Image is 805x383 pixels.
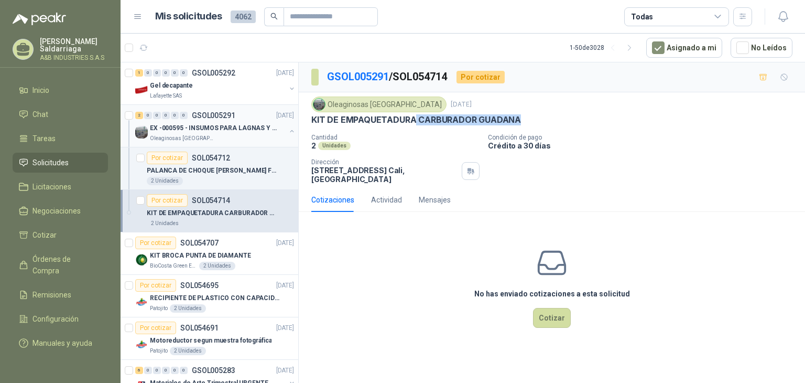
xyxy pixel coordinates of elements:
[180,69,188,77] div: 0
[135,279,176,292] div: Por cotizar
[180,112,188,119] div: 0
[13,13,66,25] img: Logo peakr
[32,133,56,144] span: Tareas
[147,166,277,176] p: PALANCA DE CHOQUE [PERSON_NAME] FS 280
[135,367,143,374] div: 6
[311,158,458,166] p: Dirección
[144,367,152,374] div: 0
[646,38,722,58] button: Asignado a mi
[150,336,271,346] p: Motoreductor segun muestra fotográfica
[135,67,296,100] a: 1 0 0 0 0 0 GSOL005292[DATE] Company LogoGel decapanteLafayette SAS
[162,69,170,77] div: 0
[32,205,81,217] span: Negociaciones
[180,239,219,247] p: SOL054707
[150,262,197,270] p: BioCosta Green Energy S.A.S
[13,333,108,353] a: Manuales y ayuda
[135,112,143,119] div: 2
[192,69,235,77] p: GSOL005292
[570,39,638,56] div: 1 - 50 de 3028
[192,197,230,204] p: SOL054714
[371,194,402,206] div: Actividad
[150,81,192,91] p: Gel decapante
[135,296,148,308] img: Company Logo
[162,367,170,374] div: 0
[32,84,49,96] span: Inicio
[180,324,219,332] p: SOL054691
[533,308,571,328] button: Cotizar
[32,109,48,120] span: Chat
[121,190,298,232] a: Por cotizarSOL054714KIT DE EMPAQUETADURA CARBURADOR GUADANA2 Unidades
[276,238,294,248] p: [DATE]
[199,262,235,270] div: 2 Unidades
[170,347,206,355] div: 2 Unidades
[135,69,143,77] div: 1
[731,38,792,58] button: No Leídos
[171,112,179,119] div: 0
[180,282,219,289] p: SOL054695
[13,80,108,100] a: Inicio
[32,229,57,241] span: Cotizar
[313,99,325,110] img: Company Logo
[171,69,179,77] div: 0
[276,366,294,376] p: [DATE]
[276,281,294,291] p: [DATE]
[150,123,280,133] p: EX -000595 - INSUMOS PARA LAGNAS Y OFICINAS PLANTA
[144,69,152,77] div: 0
[150,92,182,100] p: Lafayette SAS
[135,109,296,143] a: 2 0 0 0 0 0 GSOL005291[DATE] Company LogoEX -000595 - INSUMOS PARA LAGNAS Y OFICINAS PLANTAOleagi...
[121,147,298,190] a: Por cotizarSOL054712PALANCA DE CHOQUE [PERSON_NAME] FS 2802 Unidades
[150,304,168,313] p: Patojito
[180,367,188,374] div: 0
[135,253,148,266] img: Company Logo
[171,367,179,374] div: 0
[311,166,458,184] p: [STREET_ADDRESS] Cali , [GEOGRAPHIC_DATA]
[121,317,298,360] a: Por cotizarSOL054691[DATE] Company LogoMotoreductor segun muestra fotográficaPatojito2 Unidades
[327,69,448,85] p: / SOL054714
[147,177,183,185] div: 2 Unidades
[276,68,294,78] p: [DATE]
[231,10,256,23] span: 4062
[311,97,447,112] div: Oleaginosas [GEOGRAPHIC_DATA]
[276,323,294,333] p: [DATE]
[327,70,389,83] a: GSOL005291
[13,285,108,305] a: Remisiones
[147,219,183,228] div: 2 Unidades
[135,126,148,139] img: Company Logo
[631,11,653,23] div: Todas
[311,134,480,141] p: Cantidad
[150,134,216,143] p: Oleaginosas [GEOGRAPHIC_DATA]
[150,251,251,261] p: KIT BROCA PUNTA DE DIAMANTE
[147,152,188,164] div: Por cotizar
[32,157,69,168] span: Solicitudes
[135,83,148,96] img: Company Logo
[192,367,235,374] p: GSOL005283
[13,309,108,329] a: Configuración
[121,232,298,275] a: Por cotizarSOL054707[DATE] Company LogoKIT BROCA PUNTA DE DIAMANTEBioCosta Green Energy S.A.S2 Un...
[135,237,176,249] div: Por cotizar
[150,347,168,355] p: Patojito
[311,141,316,150] p: 2
[170,304,206,313] div: 2 Unidades
[13,249,108,281] a: Órdenes de Compra
[144,112,152,119] div: 0
[13,177,108,197] a: Licitaciones
[456,71,505,83] div: Por cotizar
[162,112,170,119] div: 0
[121,275,298,317] a: Por cotizarSOL054695[DATE] Company LogoRECIPIENTE DE PLASTICO CON CAPACIDAD DE 1.8 LT PARA LA EXT...
[311,114,521,125] p: KIT DE EMPAQUETADURA CARBURADOR GUADANA
[311,194,354,206] div: Cotizaciones
[419,194,451,206] div: Mensajes
[13,201,108,221] a: Negociaciones
[32,253,98,276] span: Órdenes de Compra
[13,104,108,124] a: Chat
[32,181,71,193] span: Licitaciones
[153,112,161,119] div: 0
[13,129,108,148] a: Tareas
[147,194,188,207] div: Por cotizar
[488,134,801,141] p: Condición de pago
[32,337,92,349] span: Manuales y ayuda
[13,225,108,245] a: Cotizar
[40,55,108,61] p: A&B INDUSTRIES S.A.S
[13,153,108,173] a: Solicitudes
[150,293,280,303] p: RECIPIENTE DE PLASTICO CON CAPACIDAD DE 1.8 LT PARA LA EXTRACCIÓN MANUAL DE LIQUIDOS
